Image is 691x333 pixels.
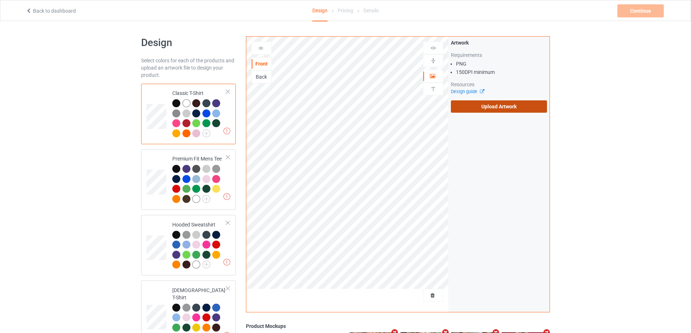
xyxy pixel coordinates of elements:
[363,0,379,21] div: Details
[141,57,236,79] div: Select colors for each of the products and upload an artwork file to design your product.
[202,129,210,137] img: svg+xml;base64,PD94bWwgdmVyc2lvbj0iMS4wIiBlbmNvZGluZz0iVVRGLTgiPz4KPHN2ZyB3aWR0aD0iMjJweCIgaGVpZ2...
[252,60,271,67] div: Front
[430,57,437,64] img: svg%3E%0A
[223,193,230,200] img: exclamation icon
[456,60,547,67] li: PNG
[338,0,353,21] div: Pricing
[26,8,76,14] a: Back to dashboard
[172,155,226,202] div: Premium Fit Mens Tee
[246,322,550,330] div: Product Mockups
[172,109,180,117] img: heather_texture.png
[451,81,547,88] div: Resources
[212,165,220,173] img: heather_texture.png
[172,221,226,268] div: Hooded Sweatshirt
[202,261,210,269] img: svg+xml;base64,PD94bWwgdmVyc2lvbj0iMS4wIiBlbmNvZGluZz0iVVRGLTgiPz4KPHN2ZyB3aWR0aD0iMjJweCIgaGVpZ2...
[456,68,547,76] li: 150 DPI minimum
[141,149,236,210] div: Premium Fit Mens Tee
[141,84,236,144] div: Classic T-Shirt
[141,36,236,49] h1: Design
[252,73,271,80] div: Back
[172,90,226,137] div: Classic T-Shirt
[451,39,547,46] div: Artwork
[141,215,236,275] div: Hooded Sweatshirt
[223,128,230,134] img: exclamation icon
[202,195,210,203] img: svg+xml;base64,PD94bWwgdmVyc2lvbj0iMS4wIiBlbmNvZGluZz0iVVRGLTgiPz4KPHN2ZyB3aWR0aD0iMjJweCIgaGVpZ2...
[430,86,437,92] img: svg%3E%0A
[451,89,484,94] a: Design guide
[223,259,230,266] img: exclamation icon
[451,51,547,59] div: Requirements
[312,0,328,21] div: Design
[430,45,437,51] img: svg%3E%0A
[451,100,547,113] label: Upload Artwork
